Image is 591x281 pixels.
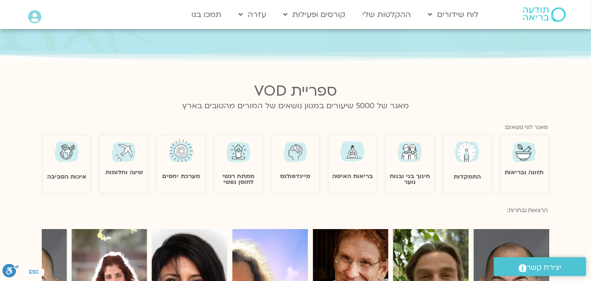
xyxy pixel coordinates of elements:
h2: ספריית VOD [43,83,548,99]
a: קורסים ופעילות [279,5,351,24]
a: איכות הסביבה [47,173,86,181]
a: לוח שידורים [423,5,484,24]
a: חינוך בני ובנות נוער [389,172,430,185]
span: יצירת קשר [527,261,562,274]
a: בריאות האישה [332,172,373,180]
a: שינה וחלומות [105,168,143,176]
a: מערכת יחסים [162,172,200,180]
a: יצירת קשר [494,257,586,276]
p: מאגר של 5000 שיעורים במגוון נושאים של המורים מהטובים בארץ [43,99,548,113]
a: התמקדות [454,173,481,181]
div: מאגר לפי נושאים: [43,119,548,132]
a: תזונה ובריאות [505,168,544,176]
a: מיינדפולנס [281,172,311,180]
a: ההקלטות שלי [358,5,416,24]
a: ממתח רגשי לחוסן נפשי [222,172,254,185]
a: תמכו בנו [187,5,227,24]
img: תודעה בריאה [523,7,566,22]
p: הרצאות נבחרות: [43,206,548,215]
a: עזרה [234,5,271,24]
